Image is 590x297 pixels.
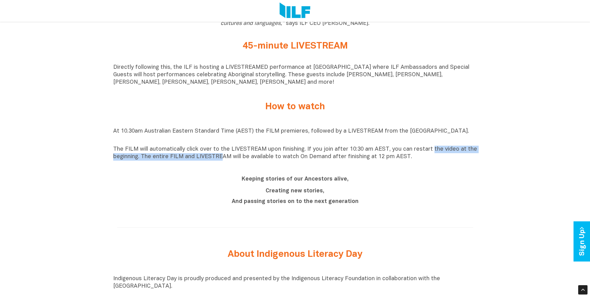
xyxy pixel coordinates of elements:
[113,146,477,161] p: The FILM will automatically click over to the LIVESTREAM upon finishing. If you join after 10:30 ...
[113,128,477,143] p: At 10.30am Australian Eastern Standard Time (AEST) the FILM premieres, followed by a LIVESTREAM f...
[113,64,477,86] p: Directly following this, the ILF is hosting a LIVESTREAMED performance at [GEOGRAPHIC_DATA] where...
[232,199,359,204] b: And passing stories on to the next generation
[179,102,412,112] h2: How to watch
[242,177,349,182] b: Keeping stories of our Ancestors alive,
[266,188,324,194] b: Creating new stories,
[578,285,588,295] div: Scroll Back to Top
[179,249,412,260] h2: About Indigenous Literacy Day
[179,41,412,51] h2: 45-minute LIVESTREAM
[280,2,310,19] img: Logo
